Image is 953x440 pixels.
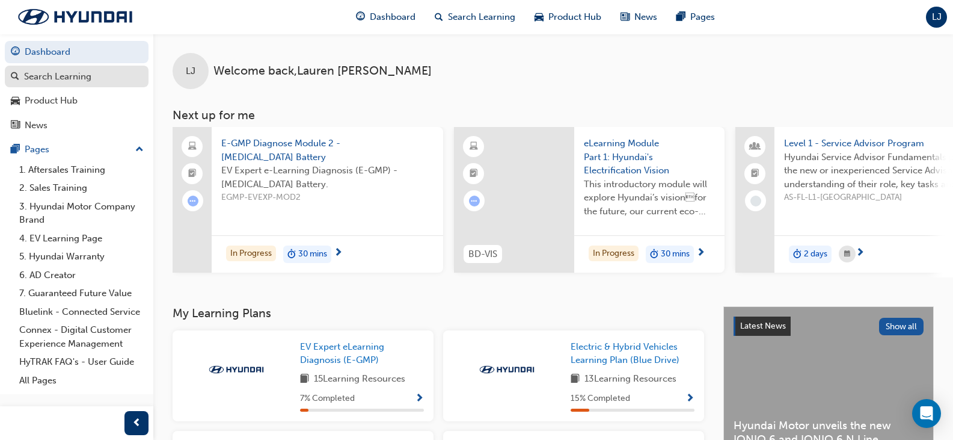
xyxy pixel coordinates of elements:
a: HyTRAK FAQ's - User Guide [14,353,149,371]
span: booktick-icon [751,166,759,182]
img: Trak [203,364,269,376]
span: E-GMP Diagnose Module 2 - [MEDICAL_DATA] Battery [221,137,434,164]
button: Show Progress [415,391,424,406]
span: booktick-icon [188,166,197,182]
a: 1. Aftersales Training [14,161,149,179]
span: eLearning Module Part 1: Hyundai's Electrification Vision [584,137,715,178]
a: Dashboard [5,41,149,63]
a: E-GMP Diagnose Module 2 - [MEDICAL_DATA] BatteryEV Expert e-Learning Diagnosis (E-GMP) - [MEDICAL... [173,127,443,273]
span: 30 mins [298,247,327,261]
span: Latest News [740,321,786,331]
span: News [634,10,657,24]
img: Trak [474,364,540,376]
a: 5. Hyundai Warranty [14,247,149,266]
span: LJ [186,64,195,78]
span: EV Expert e-Learning Diagnosis (E-GMP) - [MEDICAL_DATA] Battery. [221,164,434,191]
a: 6. AD Creator [14,266,149,285]
span: Welcome back , Lauren [PERSON_NAME] [213,64,432,78]
span: next-icon [856,248,865,259]
span: news-icon [621,10,630,25]
div: In Progress [589,246,639,262]
span: Dashboard [370,10,415,24]
span: up-icon [135,142,144,158]
span: 2 days [804,247,827,261]
span: EV Expert eLearning Diagnosis (E-GMP) [300,341,384,366]
span: EGMP-EVEXP-MOD2 [221,191,434,205]
span: Search Learning [448,10,515,24]
a: 2. Sales Training [14,179,149,197]
a: Latest NewsShow all [734,317,924,336]
span: duration-icon [287,247,296,262]
div: News [25,119,47,132]
span: duration-icon [650,247,658,262]
span: 30 mins [661,247,690,261]
span: news-icon [11,120,20,131]
span: This introductory module will explore Hyundai’s visionfor the future, our current eco-friendly v... [584,178,715,218]
span: guage-icon [356,10,365,25]
a: EV Expert eLearning Diagnosis (E-GMP) [300,340,424,367]
a: Connex - Digital Customer Experience Management [14,321,149,353]
a: All Pages [14,371,149,390]
h3: Next up for me [153,108,953,122]
span: search-icon [11,72,19,82]
h3: My Learning Plans [173,306,704,320]
a: news-iconNews [611,5,667,29]
a: Bluelink - Connected Service [14,303,149,321]
span: calendar-icon [844,247,850,262]
div: Open Intercom Messenger [912,399,941,428]
a: Search Learning [5,66,149,88]
span: 15 Learning Resources [314,372,405,387]
a: BD-VISeLearning Module Part 1: Hyundai's Electrification VisionThis introductory module will expl... [454,127,725,273]
span: Show Progress [685,394,694,404]
span: pages-icon [11,144,20,155]
span: next-icon [334,248,343,259]
span: booktick-icon [470,166,478,182]
span: guage-icon [11,47,20,58]
span: laptop-icon [188,139,197,155]
span: BD-VIS [468,247,497,261]
div: Product Hub [25,94,78,108]
span: next-icon [696,248,705,259]
span: prev-icon [132,416,141,431]
a: News [5,114,149,137]
a: 4. EV Learning Page [14,229,149,248]
a: car-iconProduct Hub [525,5,611,29]
a: Product Hub [5,90,149,112]
a: guage-iconDashboard [346,5,425,29]
span: book-icon [571,372,580,387]
span: duration-icon [793,247,801,262]
a: 3. Hyundai Motor Company Brand [14,197,149,229]
span: search-icon [435,10,443,25]
button: Show all [879,318,924,335]
a: 7. Guaranteed Future Value [14,284,149,303]
div: Search Learning [24,70,91,84]
span: Electric & Hybrid Vehicles Learning Plan (Blue Drive) [571,341,679,366]
button: Show Progress [685,391,694,406]
span: 15 % Completed [571,392,630,406]
span: learningRecordVerb_ATTEMPT-icon [469,196,480,206]
span: learningResourceType_ELEARNING-icon [470,139,478,155]
span: 7 % Completed [300,392,355,406]
button: DashboardSearch LearningProduct HubNews [5,39,149,138]
a: pages-iconPages [667,5,725,29]
span: book-icon [300,372,309,387]
span: people-icon [751,139,759,155]
span: Show Progress [415,394,424,404]
span: 13 Learning Resources [584,372,676,387]
div: Pages [25,143,49,156]
button: Pages [5,138,149,161]
button: LJ [926,7,947,28]
span: learningRecordVerb_NONE-icon [750,196,761,206]
span: LJ [932,10,942,24]
div: In Progress [226,246,276,262]
span: pages-icon [676,10,685,25]
span: learningRecordVerb_ATTEMPT-icon [188,196,198,206]
a: search-iconSearch Learning [425,5,525,29]
a: Electric & Hybrid Vehicles Learning Plan (Blue Drive) [571,340,694,367]
img: Trak [6,4,144,29]
span: Pages [690,10,715,24]
span: car-icon [535,10,544,25]
span: car-icon [11,96,20,107]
